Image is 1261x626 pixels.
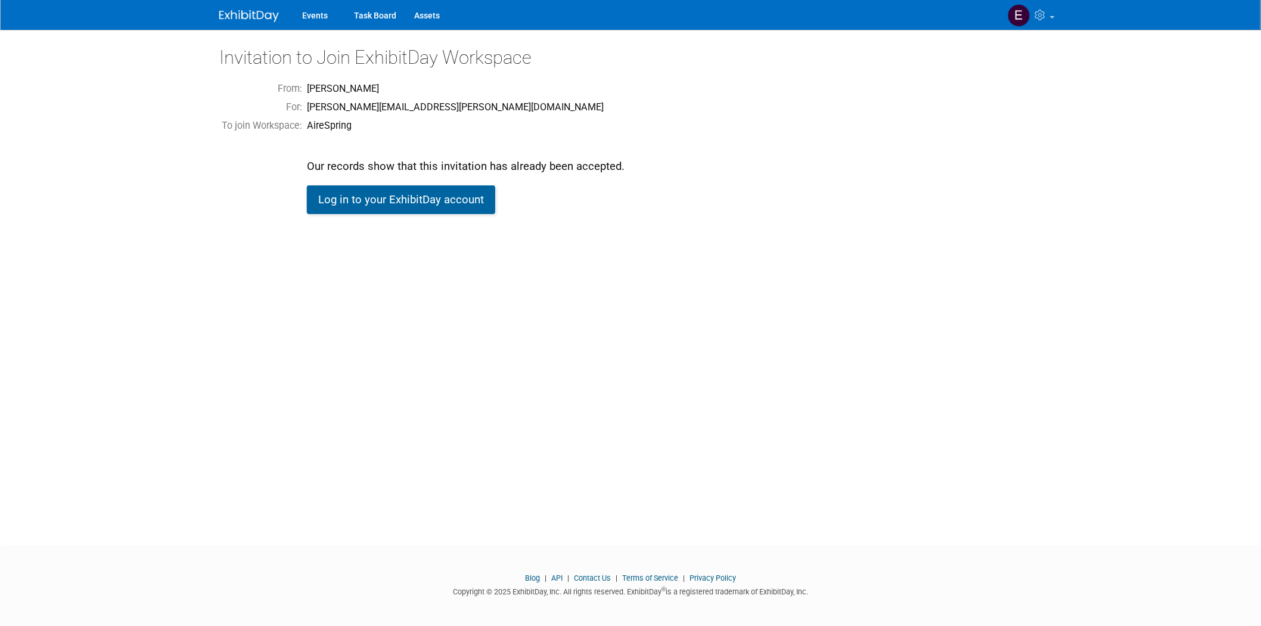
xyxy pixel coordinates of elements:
a: Privacy Policy [689,574,736,582]
img: ExhibitDay [219,10,279,22]
a: API [551,574,563,582]
span: | [613,574,620,582]
a: Log in to your ExhibitDay account [307,185,495,214]
h2: Invitation to Join ExhibitDay Workspace [219,48,1042,68]
span: | [680,574,688,582]
sup: ® [661,586,666,593]
td: AireSpring [305,117,627,135]
td: [PERSON_NAME][EMAIL_ADDRESS][PERSON_NAME][DOMAIN_NAME] [305,98,627,117]
a: Contact Us [574,574,611,582]
img: erica arjona [1008,4,1030,27]
td: To join Workspace: [219,117,305,135]
div: Our records show that this invitation has already been accepted. [307,138,625,174]
span: | [542,574,549,582]
a: Blog [525,574,540,582]
td: From: [219,80,305,98]
td: For: [219,98,305,117]
span: | [564,574,572,582]
td: [PERSON_NAME] [305,80,627,98]
a: Terms of Service [622,574,678,582]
